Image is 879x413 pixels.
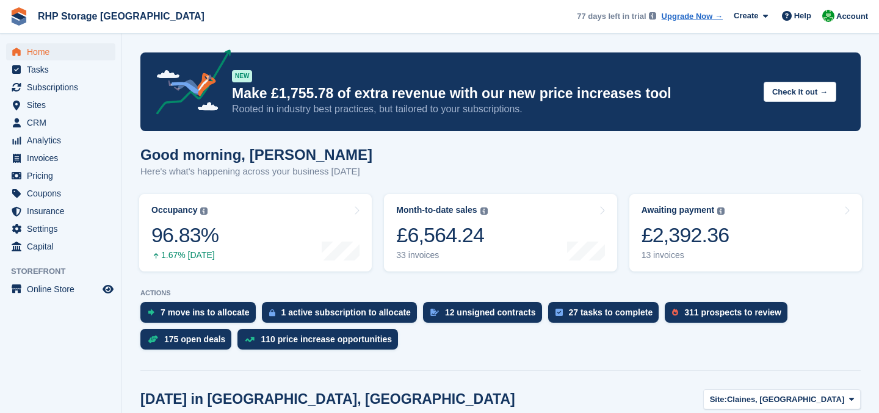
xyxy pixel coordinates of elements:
[727,393,844,406] span: Claines, [GEOGRAPHIC_DATA]
[140,302,262,329] a: 7 move ins to allocate
[27,167,100,184] span: Pricing
[836,10,868,23] span: Account
[237,329,404,356] a: 110 price increase opportunities
[710,393,727,406] span: Site:
[822,10,834,22] img: Rod
[27,203,100,220] span: Insurance
[764,82,836,102] button: Check it out →
[6,96,115,113] a: menu
[151,250,219,260] div: 1.67% [DATE]
[232,70,252,82] div: NEW
[672,309,678,316] img: prospect-51fa495bee0391a8d652442698ab0144808aea92771e9ea1ae160a38d050c398.svg
[717,207,725,215] img: icon-info-grey-7440780725fd019a000dd9b08b2336e03edf1995a4989e88bcd33f0948082b44.svg
[140,146,372,163] h1: Good morning, [PERSON_NAME]
[11,265,121,278] span: Storefront
[232,102,754,116] p: Rooted in industry best practices, but tailored to your subscriptions.
[662,10,723,23] a: Upgrade Now →
[281,307,411,317] div: 1 active subscription to allocate
[555,309,563,316] img: task-75834270c22a3079a89374b754ae025e5fb1db73e45f91037f5363f120a921f8.svg
[27,185,100,202] span: Coupons
[6,149,115,167] a: menu
[6,114,115,131] a: menu
[396,205,477,215] div: Month-to-date sales
[261,334,392,344] div: 110 price increase opportunities
[10,7,28,26] img: stora-icon-8386f47178a22dfd0bd8f6a31ec36ba5ce8667c1dd55bd0f319d3a0aa187defe.svg
[232,85,754,102] p: Make £1,755.78 of extra revenue with our new price increases tool
[445,307,536,317] div: 12 unsigned contracts
[140,165,372,179] p: Here's what's happening across your business [DATE]
[151,223,219,248] div: 96.83%
[665,302,794,329] a: 311 prospects to review
[164,334,225,344] div: 175 open deals
[140,329,237,356] a: 175 open deals
[6,220,115,237] a: menu
[33,6,209,26] a: RHP Storage [GEOGRAPHIC_DATA]
[480,207,488,215] img: icon-info-grey-7440780725fd019a000dd9b08b2336e03edf1995a4989e88bcd33f0948082b44.svg
[396,250,487,260] div: 33 invoices
[148,309,154,316] img: move_ins_to_allocate_icon-fdf77a2bb77ea45bf5b3d319d69a93e2d87916cf1d5bf7949dd705db3b84f3ca.svg
[27,281,100,298] span: Online Store
[577,10,646,23] span: 77 days left in trial
[6,43,115,60] a: menu
[396,223,487,248] div: £6,564.24
[269,309,275,317] img: active_subscription_to_allocate_icon-d502201f5373d7db506a760aba3b589e785aa758c864c3986d89f69b8ff3...
[27,132,100,149] span: Analytics
[6,281,115,298] a: menu
[6,79,115,96] a: menu
[27,61,100,78] span: Tasks
[139,194,372,271] a: Occupancy 96.83% 1.67% [DATE]
[384,194,617,271] a: Month-to-date sales £6,564.24 33 invoices
[629,194,862,271] a: Awaiting payment £2,392.36 13 invoices
[684,307,781,317] div: 311 prospects to review
[148,335,158,343] img: deal-1b604bf984904fb50ccaf53a9ad4b4a5d6e5aea283cecdc64d6e3604feb123c2.svg
[140,391,515,408] h2: [DATE] in [GEOGRAPHIC_DATA], [GEOGRAPHIC_DATA]
[794,10,811,22] span: Help
[6,61,115,78] a: menu
[423,302,548,329] a: 12 unsigned contracts
[27,149,100,167] span: Invoices
[27,79,100,96] span: Subscriptions
[569,307,653,317] div: 27 tasks to complete
[245,337,255,342] img: price_increase_opportunities-93ffe204e8149a01c8c9dc8f82e8f89637d9d84a8eef4429ea346261dce0b2c0.svg
[146,49,231,119] img: price-adjustments-announcement-icon-8257ccfd72463d97f412b2fc003d46551f7dbcb40ab6d574587a9cd5c0d94...
[642,223,729,248] div: £2,392.36
[6,185,115,202] a: menu
[200,207,208,215] img: icon-info-grey-7440780725fd019a000dd9b08b2336e03edf1995a4989e88bcd33f0948082b44.svg
[734,10,758,22] span: Create
[27,114,100,131] span: CRM
[548,302,665,329] a: 27 tasks to complete
[151,205,197,215] div: Occupancy
[642,205,715,215] div: Awaiting payment
[703,389,861,409] button: Site: Claines, [GEOGRAPHIC_DATA]
[6,238,115,255] a: menu
[27,43,100,60] span: Home
[6,132,115,149] a: menu
[101,282,115,296] a: Preview store
[27,96,100,113] span: Sites
[6,167,115,184] a: menu
[27,238,100,255] span: Capital
[6,203,115,220] a: menu
[27,220,100,237] span: Settings
[642,250,729,260] div: 13 invoices
[262,302,423,329] a: 1 active subscription to allocate
[430,309,439,316] img: contract_signature_icon-13c848040528278c33f63329250d36e43548de30e8caae1d1a13099fd9432cc5.svg
[140,289,861,297] p: ACTIONS
[649,12,656,20] img: icon-info-grey-7440780725fd019a000dd9b08b2336e03edf1995a4989e88bcd33f0948082b44.svg
[161,307,250,317] div: 7 move ins to allocate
